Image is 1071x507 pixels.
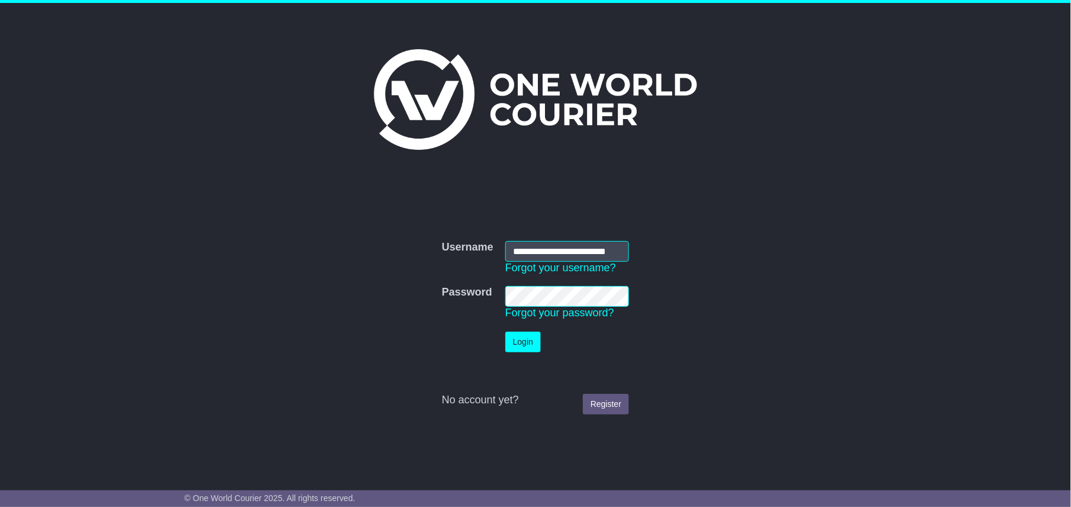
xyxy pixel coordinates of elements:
[583,394,629,415] a: Register
[505,332,541,352] button: Login
[505,307,614,319] a: Forgot your password?
[442,394,629,407] div: No account yet?
[442,241,493,254] label: Username
[505,262,616,274] a: Forgot your username?
[185,493,356,503] span: © One World Courier 2025. All rights reserved.
[442,286,492,299] label: Password
[374,49,697,150] img: One World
